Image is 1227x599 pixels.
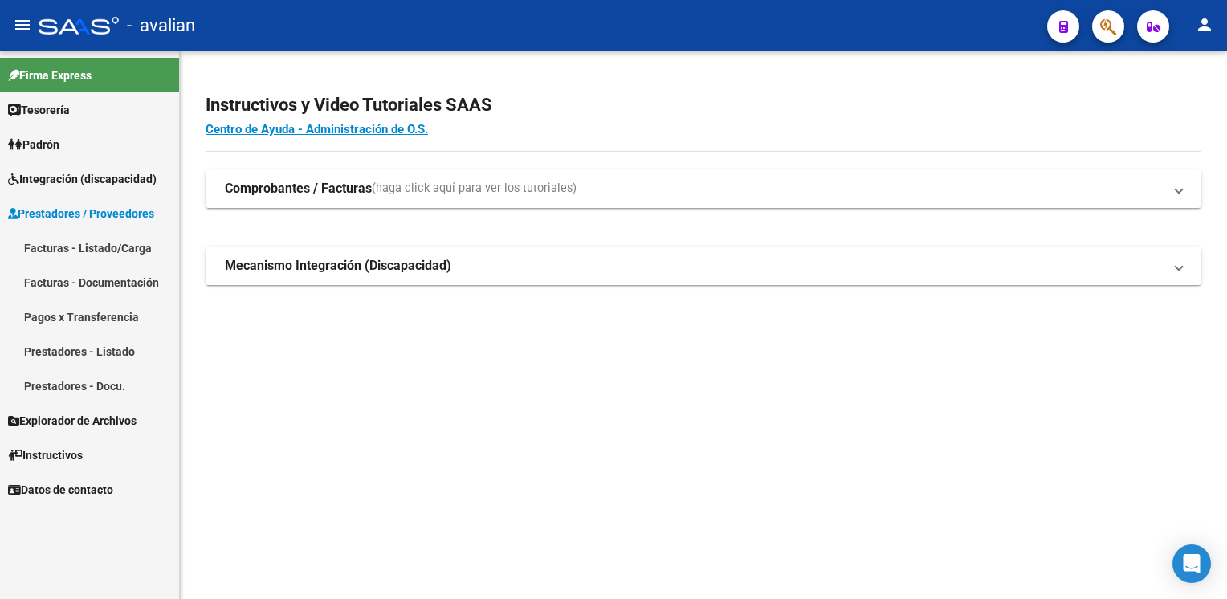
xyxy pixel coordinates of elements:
[206,122,428,137] a: Centro de Ayuda - Administración de O.S.
[225,180,372,198] strong: Comprobantes / Facturas
[372,180,577,198] span: (haga click aquí para ver los tutoriales)
[8,481,113,499] span: Datos de contacto
[8,101,70,119] span: Tesorería
[8,412,137,430] span: Explorador de Archivos
[13,15,32,35] mat-icon: menu
[8,205,154,222] span: Prestadores / Proveedores
[1172,544,1211,583] div: Open Intercom Messenger
[1195,15,1214,35] mat-icon: person
[127,8,195,43] span: - avalian
[8,67,92,84] span: Firma Express
[206,169,1201,208] mat-expansion-panel-header: Comprobantes / Facturas(haga click aquí para ver los tutoriales)
[225,257,451,275] strong: Mecanismo Integración (Discapacidad)
[8,136,59,153] span: Padrón
[206,247,1201,285] mat-expansion-panel-header: Mecanismo Integración (Discapacidad)
[8,446,83,464] span: Instructivos
[206,90,1201,120] h2: Instructivos y Video Tutoriales SAAS
[8,170,157,188] span: Integración (discapacidad)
